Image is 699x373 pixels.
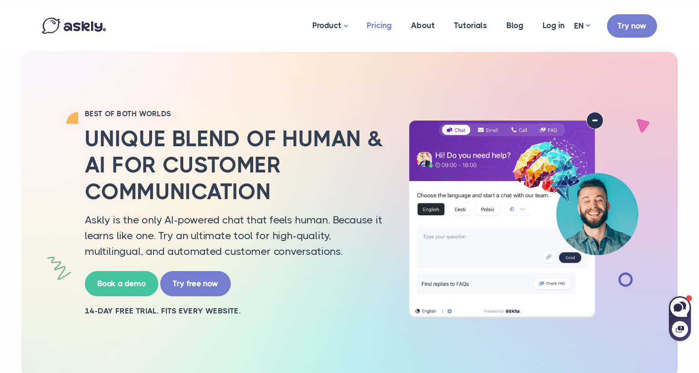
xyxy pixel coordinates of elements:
h2: BEST OF BOTH WORLDS [85,109,385,119]
img: AI multilingual chat [400,112,648,318]
a: About [401,2,444,49]
a: Try free now [160,271,231,296]
a: Product [303,2,357,50]
a: Tutorials [444,2,497,49]
a: Try now [607,14,657,38]
iframe: Askly chat [668,294,692,342]
a: Pricing [357,2,401,49]
a: EN [574,19,590,33]
a: Blog [497,2,533,49]
p: Askly is the only AI-powered chat that feels human. Because it learns like one. Try an ultimate t... [85,212,385,259]
h2: 14-day free trial. Fits every website. [85,306,385,316]
img: Askly [42,18,106,34]
h2: Unique blend of human & AI for customer communication [85,126,385,205]
a: Log in [533,2,574,49]
a: Book a demo [85,271,158,296]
